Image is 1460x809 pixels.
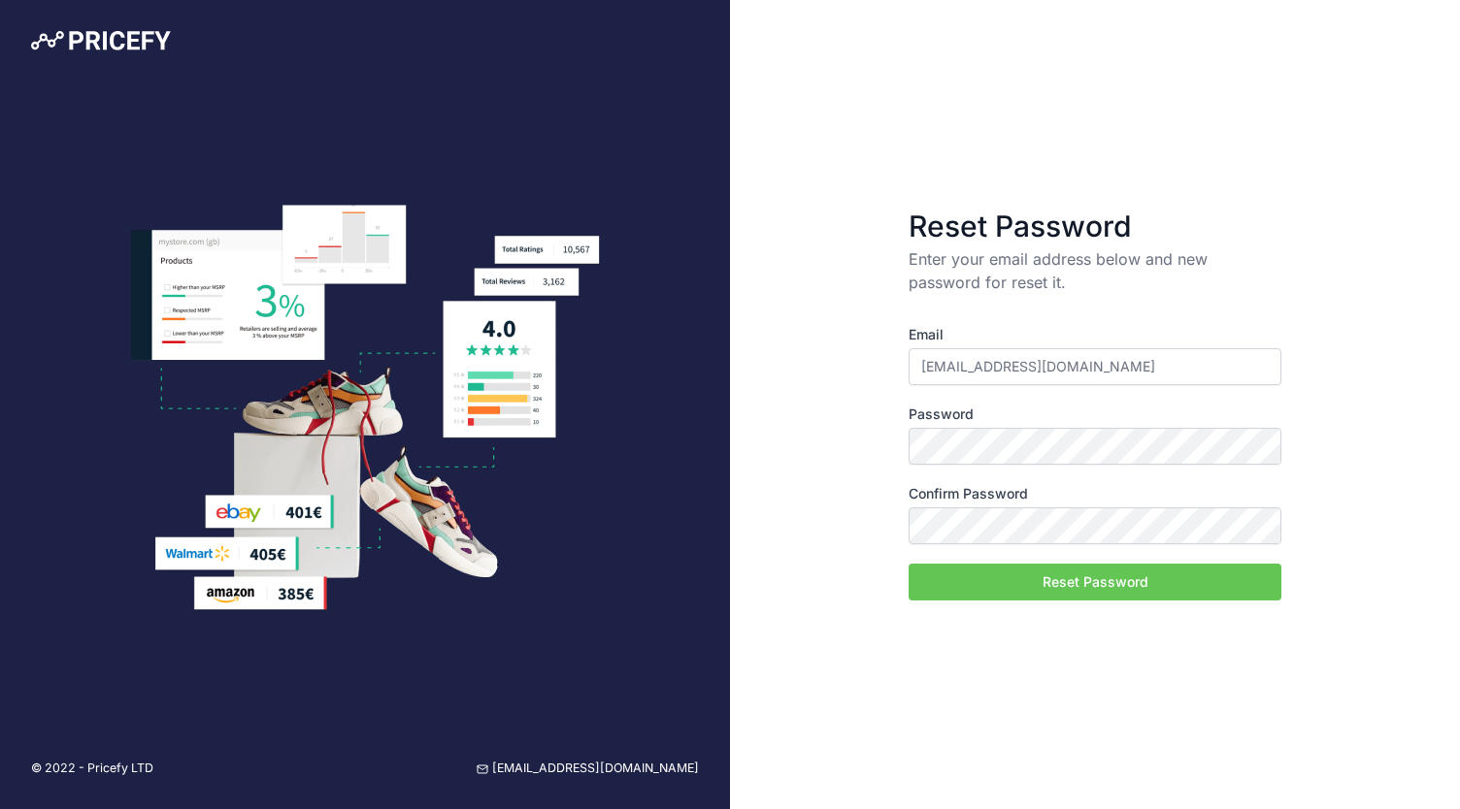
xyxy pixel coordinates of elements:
[909,484,1281,503] label: Confirm Password
[909,325,1281,344] label: Email
[909,564,1281,600] button: Reset Password
[909,209,1281,243] h3: Reset Password
[909,247,1281,294] p: Enter your email address below and new password for reset it.
[909,404,1281,424] label: Password
[31,31,171,50] img: Pricefy
[477,760,699,778] a: [EMAIL_ADDRESS][DOMAIN_NAME]
[31,760,153,778] p: © 2022 - Pricefy LTD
